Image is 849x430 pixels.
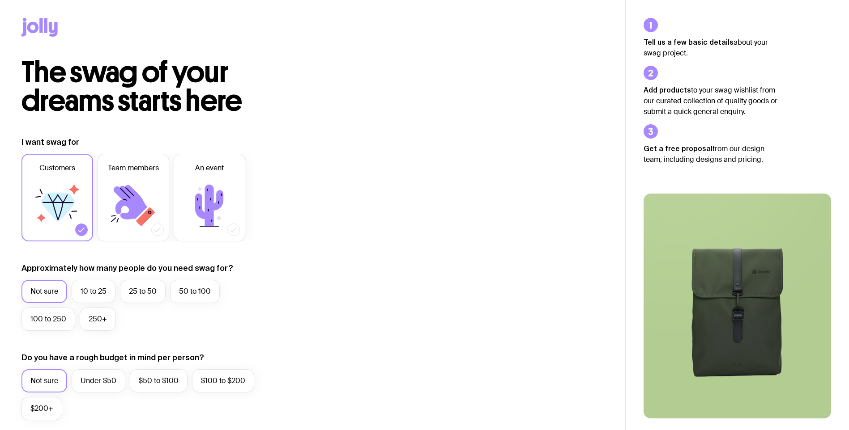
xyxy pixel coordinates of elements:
[80,308,116,331] label: 250+
[644,86,691,94] strong: Add products
[21,263,233,274] label: Approximately how many people do you need swag for?
[120,280,166,303] label: 25 to 50
[21,397,62,420] label: $200+
[21,137,79,148] label: I want swag for
[108,163,159,173] span: Team members
[21,352,204,363] label: Do you have a rough budget in mind per person?
[21,280,67,303] label: Not sure
[644,38,734,46] strong: Tell us a few basic details
[72,280,115,303] label: 10 to 25
[72,369,125,392] label: Under $50
[192,369,254,392] label: $100 to $200
[21,308,75,331] label: 100 to 250
[130,369,188,392] label: $50 to $100
[170,280,220,303] label: 50 to 100
[21,55,242,118] span: The swag of your dreams starts here
[644,144,712,152] strong: Get a free proposal
[644,84,778,117] p: to your swag wishlist from our curated collection of quality goods or submit a quick general enqu...
[21,369,67,392] label: Not sure
[644,37,778,59] p: about your swag project.
[195,163,224,173] span: An event
[644,143,778,165] p: from our design team, including designs and pricing.
[39,163,75,173] span: Customers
